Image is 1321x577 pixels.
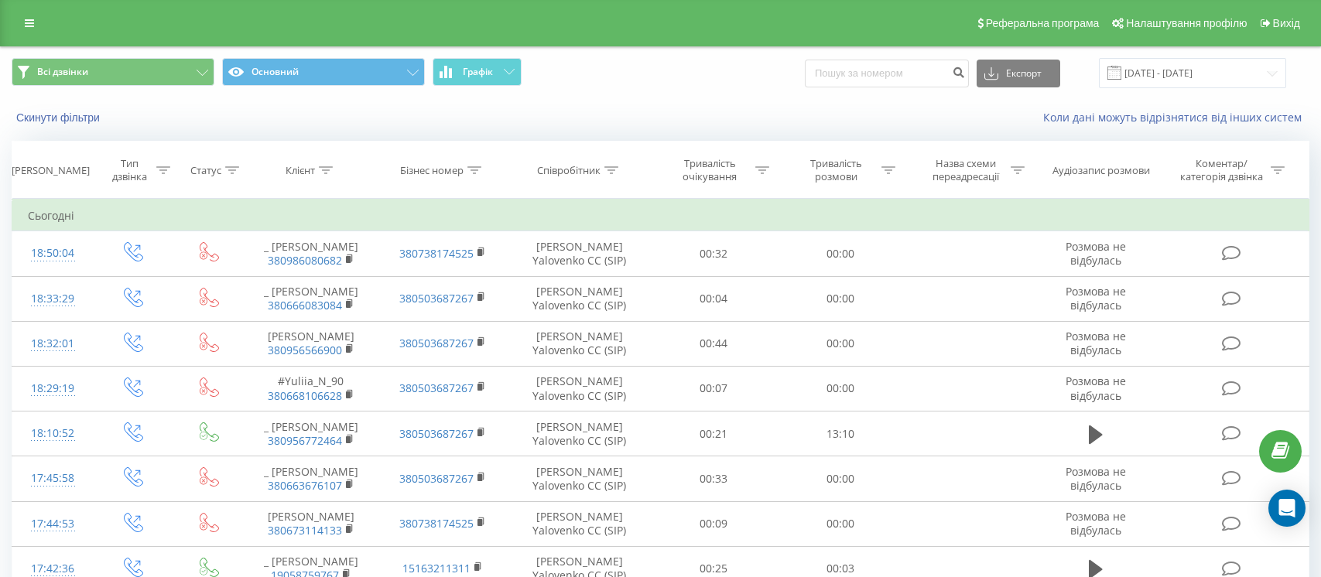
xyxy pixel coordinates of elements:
div: Коментар/категорія дзвінка [1176,157,1267,183]
a: Коли дані можуть відрізнятися вiд інших систем [1043,110,1309,125]
div: Співробітник [537,164,601,177]
span: Реферальна програма [986,17,1100,29]
div: 17:45:58 [28,463,77,493]
a: 380663676107 [268,478,342,493]
div: Аудіозапис розмови [1052,164,1150,177]
a: 380956566900 [268,343,342,357]
div: Тривалість очікування [669,157,751,183]
td: #Yuliia_N_90 [245,366,377,411]
div: 18:32:01 [28,329,77,359]
td: [PERSON_NAME] Yalovenko CC (SIP) [508,231,650,276]
button: Основний [222,58,425,86]
span: Розмова не відбулась [1066,464,1126,493]
div: Бізнес номер [400,164,464,177]
td: 00:09 [650,501,777,546]
div: Тривалість розмови [795,157,878,183]
td: 00:33 [650,456,777,501]
div: Тип дзвінка [107,157,152,183]
td: 00:44 [650,321,777,366]
td: [PERSON_NAME] Yalovenko CC (SIP) [508,411,650,456]
td: 00:07 [650,366,777,411]
button: Всі дзвінки [12,58,214,86]
div: 18:50:04 [28,238,77,268]
td: _ [PERSON_NAME] [245,231,377,276]
td: _ [PERSON_NAME] [245,456,377,501]
a: 380956772464 [268,433,342,448]
span: Налаштування профілю [1126,17,1247,29]
a: 380668106628 [268,388,342,403]
td: _ [PERSON_NAME] [245,276,377,321]
span: Розмова не відбулась [1066,329,1126,357]
div: Open Intercom Messenger [1268,490,1306,527]
span: Розмова не відбулась [1066,239,1126,268]
span: Графік [463,67,493,77]
td: [PERSON_NAME] [245,501,377,546]
td: 00:00 [777,501,904,546]
a: 380503687267 [399,381,474,395]
td: 00:21 [650,411,777,456]
td: [PERSON_NAME] Yalovenko CC (SIP) [508,366,650,411]
a: 380503687267 [399,471,474,486]
a: 380503687267 [399,426,474,441]
td: [PERSON_NAME] Yalovenko CC (SIP) [508,276,650,321]
a: 380738174525 [399,246,474,261]
div: [PERSON_NAME] [12,164,90,177]
button: Графік [433,58,522,86]
button: Скинути фільтри [12,111,108,125]
a: 380673114133 [268,523,342,538]
a: 380503687267 [399,336,474,350]
td: 00:00 [777,231,904,276]
td: 13:10 [777,411,904,456]
td: [PERSON_NAME] [245,321,377,366]
span: Вихід [1273,17,1300,29]
td: _ [PERSON_NAME] [245,411,377,456]
a: 380503687267 [399,291,474,306]
button: Експорт [977,60,1060,87]
span: Розмова не відбулась [1066,284,1126,312]
td: [PERSON_NAME] Yalovenko CC (SIP) [508,321,650,366]
td: 00:00 [777,366,904,411]
td: 00:32 [650,231,777,276]
div: 18:33:29 [28,284,77,314]
div: Назва схеми переадресації [924,157,1007,183]
td: 00:00 [777,276,904,321]
span: Розмова не відбулась [1066,374,1126,402]
span: Розмова не відбулась [1066,509,1126,538]
a: 380666083084 [268,298,342,312]
td: [PERSON_NAME] Yalovenko CC (SIP) [508,456,650,501]
input: Пошук за номером [805,60,969,87]
div: 17:44:53 [28,509,77,539]
a: 380738174525 [399,516,474,531]
td: Сьогодні [12,200,1309,231]
div: 18:29:19 [28,374,77,404]
td: [PERSON_NAME] Yalovenko CC (SIP) [508,501,650,546]
div: 18:10:52 [28,418,77,449]
div: Клієнт [286,164,315,177]
a: 15163211311 [402,561,471,575]
td: 00:04 [650,276,777,321]
td: 00:00 [777,456,904,501]
span: Всі дзвінки [37,66,88,78]
div: Статус [190,164,221,177]
td: 00:00 [777,321,904,366]
a: 380986080682 [268,253,342,268]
